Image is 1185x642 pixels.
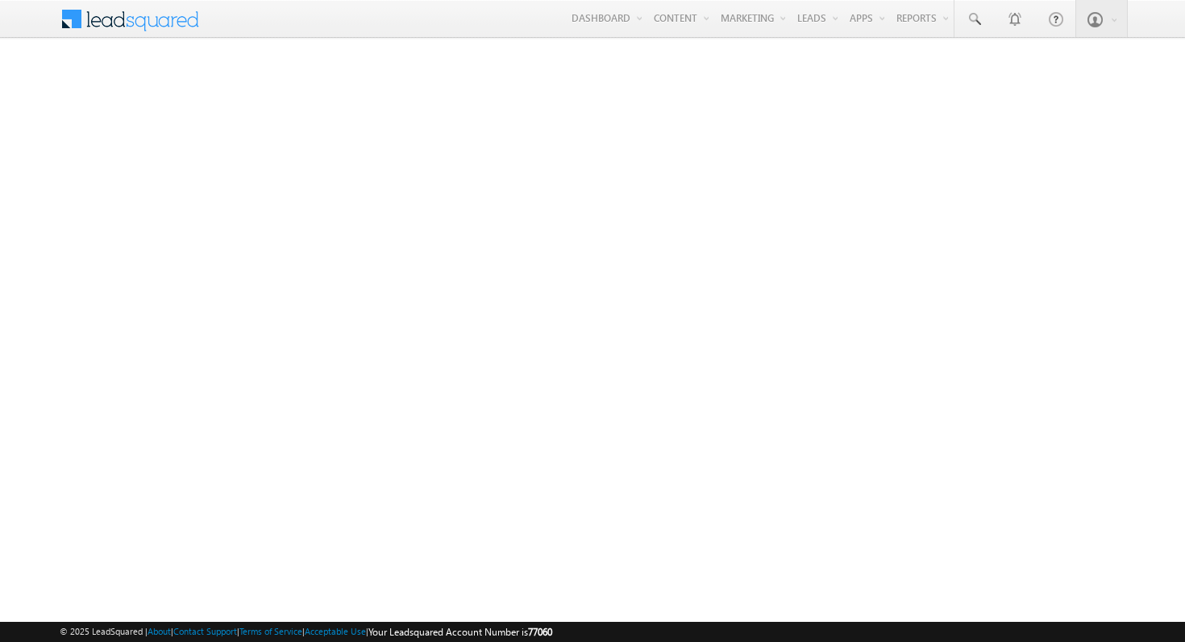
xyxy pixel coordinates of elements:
a: Acceptable Use [305,626,366,636]
a: About [148,626,171,636]
span: © 2025 LeadSquared | | | | | [60,624,552,640]
a: Terms of Service [239,626,302,636]
span: Your Leadsquared Account Number is [368,626,552,638]
span: 77060 [528,626,552,638]
a: Contact Support [173,626,237,636]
